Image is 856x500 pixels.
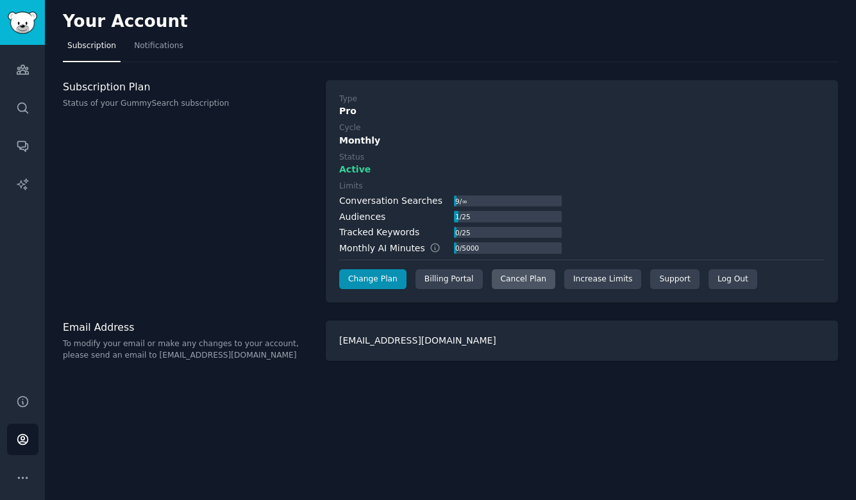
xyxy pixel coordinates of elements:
div: 9 / ∞ [454,196,468,207]
div: Status [339,152,364,163]
div: Cycle [339,122,360,134]
span: Subscription [67,40,116,52]
a: Notifications [130,36,188,62]
div: Billing Portal [415,269,483,290]
div: Cancel Plan [492,269,555,290]
div: Audiences [339,210,385,224]
img: GummySearch logo [8,12,37,34]
div: 0 / 25 [454,227,471,238]
a: Change Plan [339,269,407,290]
div: Monthly [339,134,825,147]
div: 0 / 5000 [454,242,480,254]
p: To modify your email or make any changes to your account, please send an email to [EMAIL_ADDRESS]... [63,338,312,361]
div: Pro [339,104,825,118]
span: Active [339,163,371,176]
span: Notifications [134,40,183,52]
h2: Your Account [63,12,188,32]
div: [EMAIL_ADDRESS][DOMAIN_NAME] [326,321,838,361]
h3: Subscription Plan [63,80,312,94]
div: Tracked Keywords [339,226,419,239]
p: Status of your GummySearch subscription [63,98,312,110]
div: 1 / 25 [454,211,471,222]
div: Limits [339,181,363,192]
a: Support [650,269,699,290]
div: Monthly AI Minutes [339,242,454,255]
a: Subscription [63,36,121,62]
a: Increase Limits [564,269,642,290]
div: Conversation Searches [339,194,442,208]
div: Log Out [709,269,757,290]
h3: Email Address [63,321,312,334]
div: Type [339,94,357,105]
